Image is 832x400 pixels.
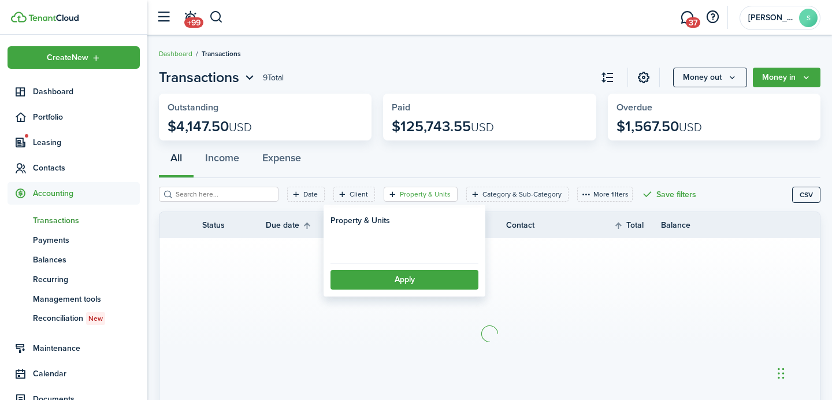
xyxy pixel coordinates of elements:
[33,162,140,174] span: Contacts
[400,189,451,199] filter-tag-label: Property & Units
[577,187,633,202] button: More filters
[471,118,494,136] span: USD
[229,118,252,136] span: USD
[33,273,140,286] span: Recurring
[384,187,458,202] filter-tag: Open filter
[33,254,140,266] span: Balances
[616,102,812,113] widget-stats-title: Overdue
[8,210,140,230] a: Transactions
[753,68,820,87] button: Money in
[792,187,820,203] button: CSV
[33,187,140,199] span: Accounting
[184,17,203,28] span: +99
[194,143,251,178] button: Income
[28,14,79,21] img: TenantCloud
[33,312,140,325] span: Reconciliation
[673,68,747,87] button: Open menu
[8,230,140,250] a: Payments
[392,102,587,113] widget-stats-title: Paid
[8,46,140,69] button: Open menu
[8,250,140,269] a: Balances
[263,72,284,84] header-page-total: 9 Total
[673,68,747,87] button: Money out
[330,214,390,227] h3: Property & Units
[480,324,500,344] img: Loading
[33,136,140,149] span: Leasing
[168,118,252,135] p: $4,147.50
[350,189,368,199] filter-tag-label: Client
[679,118,702,136] span: USD
[33,342,140,354] span: Maintenance
[173,189,274,200] input: Search here...
[333,187,375,202] filter-tag: Open filter
[202,219,266,231] th: Status
[8,80,140,103] a: Dashboard
[251,143,313,178] button: Expense
[168,102,363,113] widget-stats-title: Outstanding
[392,118,494,135] p: $125,743.55
[703,8,722,27] button: Open resource center
[614,218,661,232] th: Sort
[202,49,241,59] span: Transactions
[159,67,257,88] button: Transactions
[33,293,140,305] span: Management tools
[753,68,820,87] button: Open menu
[774,345,832,400] iframe: Chat Widget
[506,219,592,231] th: Contact
[748,14,794,22] span: Stevie
[686,17,700,28] span: 37
[482,189,562,199] filter-tag-label: Category & Sub-Category
[88,313,103,324] span: New
[8,269,140,289] a: Recurring
[661,219,730,231] th: Balance
[209,8,224,27] button: Search
[266,218,324,232] th: Sort
[303,189,318,199] filter-tag-label: Date
[676,3,698,32] a: Messaging
[466,187,569,202] filter-tag: Open filter
[11,12,27,23] img: TenantCloud
[287,187,325,202] filter-tag: Open filter
[159,67,239,88] span: Transactions
[159,49,192,59] a: Dashboard
[47,54,88,62] span: Create New
[799,9,818,27] avatar-text: S
[179,3,201,32] a: Notifications
[778,356,785,391] div: Drag
[8,289,140,309] a: Management tools
[330,270,478,290] button: Apply
[8,309,140,328] a: ReconciliationNew
[153,6,174,28] button: Open sidebar
[641,187,696,202] button: Save filters
[33,86,140,98] span: Dashboard
[616,118,702,135] p: $1,567.50
[33,234,140,246] span: Payments
[33,111,140,123] span: Portfolio
[33,368,140,380] span: Calendar
[159,67,257,88] button: Open menu
[33,214,140,227] span: Transactions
